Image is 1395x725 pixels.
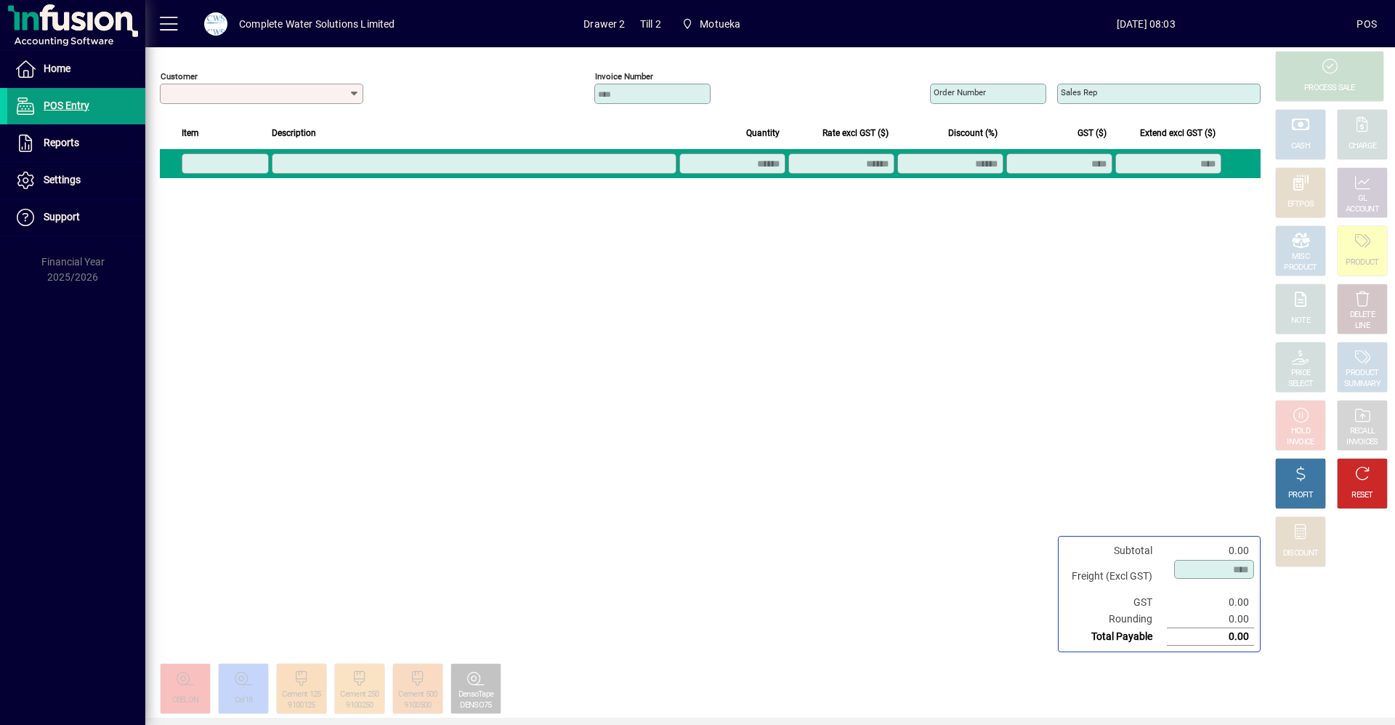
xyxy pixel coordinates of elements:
span: Till 2 [640,12,661,36]
div: ACCOUNT [1346,204,1379,215]
div: Cement 500 [398,689,437,700]
span: Reports [44,137,79,148]
div: EFTPOS [1287,199,1314,210]
td: Rounding [1064,611,1167,628]
div: PROCESS SALE [1304,83,1355,94]
div: DensoTape [458,689,494,700]
div: LINE [1355,321,1370,332]
span: POS Entry [44,100,89,111]
button: Profile [193,11,239,37]
a: Support [7,199,145,236]
span: Description [272,125,316,141]
div: Cement 125 [282,689,320,700]
div: MISC [1292,252,1309,263]
span: Motueka [700,12,740,36]
div: CASH [1291,141,1310,152]
div: GL [1358,193,1367,204]
span: GST ($) [1077,125,1107,141]
span: Settings [44,174,81,185]
div: SUMMARY [1344,379,1380,390]
div: PRODUCT [1346,368,1378,379]
span: Extend excl GST ($) [1140,125,1216,141]
a: Reports [7,125,145,161]
div: CHARGE [1348,141,1377,152]
div: RESET [1351,490,1373,501]
span: Drawer 2 [583,12,625,36]
div: INVOICE [1287,437,1314,448]
div: 9100250 [346,700,373,711]
div: DISCOUNT [1283,548,1318,559]
td: GST [1064,594,1167,611]
div: HOLD [1291,426,1310,437]
div: RECALL [1350,426,1375,437]
mat-label: Order number [934,87,986,97]
td: Total Payable [1064,628,1167,646]
div: Cement 250 [340,689,379,700]
div: NOTE [1291,316,1310,327]
div: Cel18 [235,695,253,706]
div: PROFIT [1288,490,1313,501]
mat-label: Sales rep [1061,87,1097,97]
div: DENSO75 [460,700,491,711]
div: 9100125 [288,700,315,711]
a: Settings [7,162,145,199]
div: 9100500 [404,700,431,711]
span: Quantity [746,125,780,141]
span: Rate excl GST ($) [822,125,889,141]
div: Complete Water Solutions Limited [239,12,395,36]
td: 0.00 [1167,628,1254,646]
span: Discount (%) [948,125,998,141]
td: 0.00 [1167,611,1254,628]
td: Freight (Excl GST) [1064,559,1167,594]
span: [DATE] 08:03 [935,12,1356,36]
div: DELETE [1350,310,1375,321]
div: CEELON [172,695,199,706]
td: 0.00 [1167,594,1254,611]
mat-label: Customer [161,71,198,81]
span: Home [44,63,70,74]
div: PRODUCT [1346,257,1378,268]
a: Home [7,51,145,87]
span: Support [44,211,80,223]
td: Subtotal [1064,542,1167,559]
span: Item [182,125,199,141]
div: PRODUCT [1284,263,1317,273]
td: 0.00 [1167,542,1254,559]
span: Motueka [676,11,747,37]
div: SELECT [1288,379,1314,390]
mat-label: Invoice number [595,71,653,81]
div: PRICE [1291,368,1311,379]
div: POS [1356,12,1377,36]
div: INVOICES [1346,437,1378,448]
